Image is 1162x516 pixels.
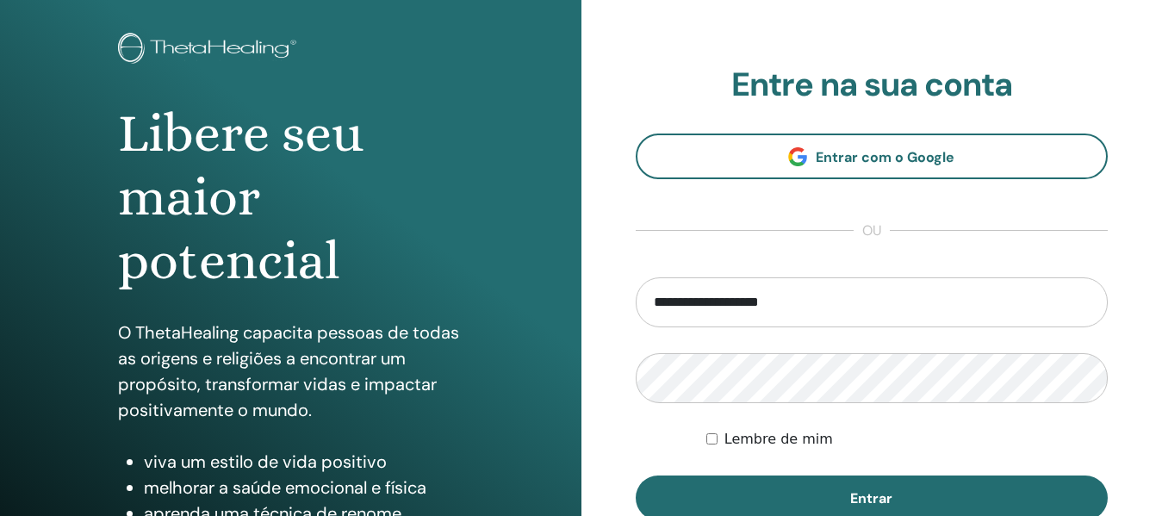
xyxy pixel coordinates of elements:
[636,134,1109,179] a: Entrar com o Google
[144,451,387,473] font: viva um estilo de vida positivo
[731,63,1012,106] font: Entre na sua conta
[724,431,833,447] font: Lembre de mim
[850,489,892,507] font: Entrar
[816,148,954,166] font: Entrar com o Google
[144,476,426,499] font: melhorar a saúde emocional e física
[862,221,881,239] font: ou
[118,103,364,292] font: Libere seu maior potencial
[706,429,1108,450] div: Mantenha-me autenticado indefinidamente ou até que eu faça logout manualmente
[118,321,459,421] font: O ThetaHealing capacita pessoas de todas as origens e religiões a encontrar um propósito, transfo...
